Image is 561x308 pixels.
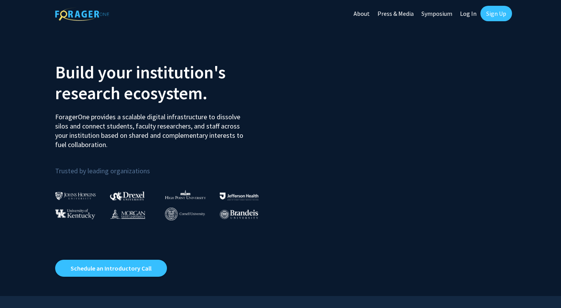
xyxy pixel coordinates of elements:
[55,209,95,219] img: University of Kentucky
[55,260,167,277] a: Opens in a new tab
[220,193,258,200] img: Thomas Jefferson University
[55,192,96,200] img: Johns Hopkins University
[55,156,275,177] p: Trusted by leading organizations
[220,210,258,219] img: Brandeis University
[165,208,205,220] img: Cornell University
[480,6,512,21] a: Sign Up
[110,191,145,200] img: Drexel University
[55,107,249,149] p: ForagerOne provides a scalable digital infrastructure to dissolve silos and connect students, fac...
[110,209,145,219] img: Morgan State University
[55,62,275,103] h2: Build your institution's research ecosystem.
[165,190,206,199] img: High Point University
[55,7,109,21] img: ForagerOne Logo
